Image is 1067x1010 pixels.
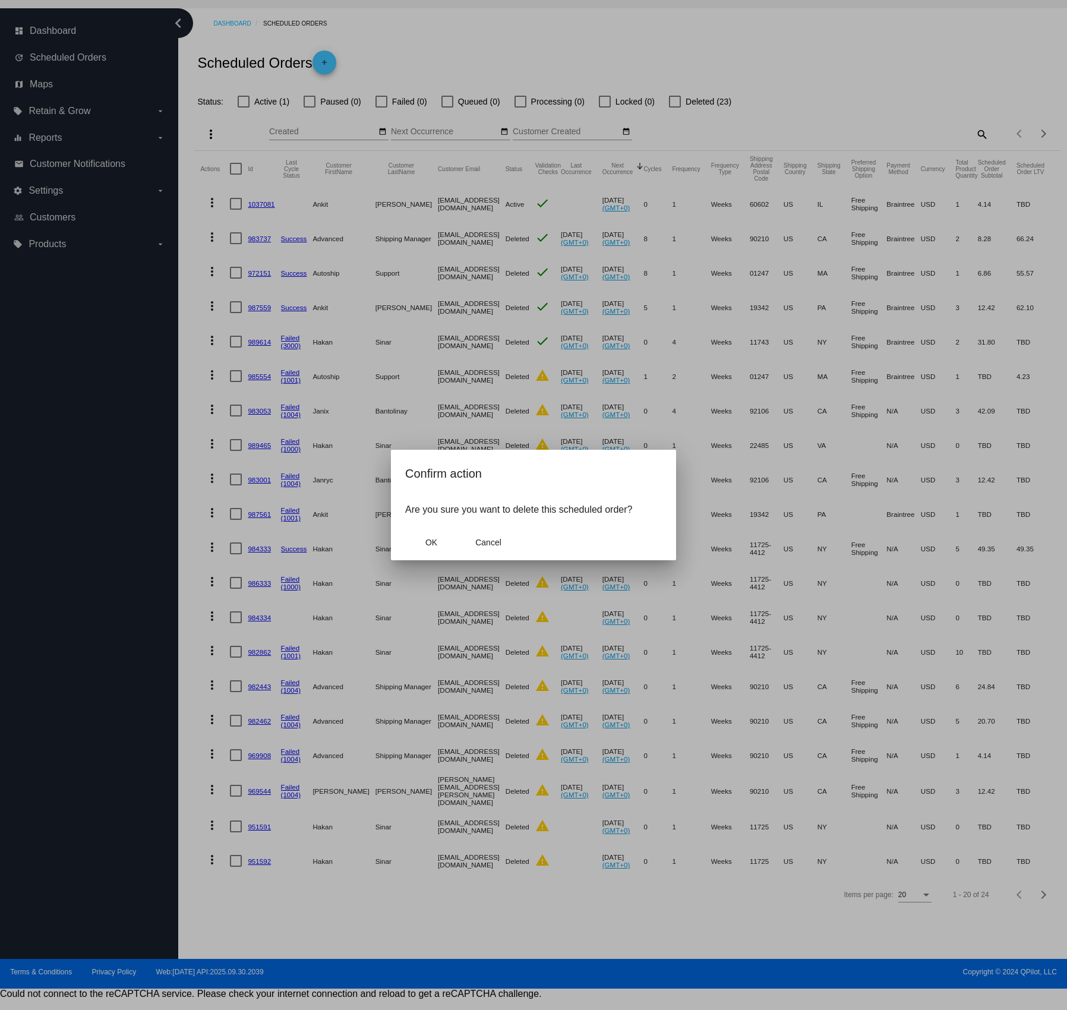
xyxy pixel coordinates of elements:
button: Close dialog [405,532,457,553]
button: Close dialog [462,532,514,553]
span: Cancel [475,538,501,547]
h2: Confirm action [405,464,662,483]
p: Are you sure you want to delete this scheduled order? [405,504,662,515]
span: OK [425,538,437,547]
